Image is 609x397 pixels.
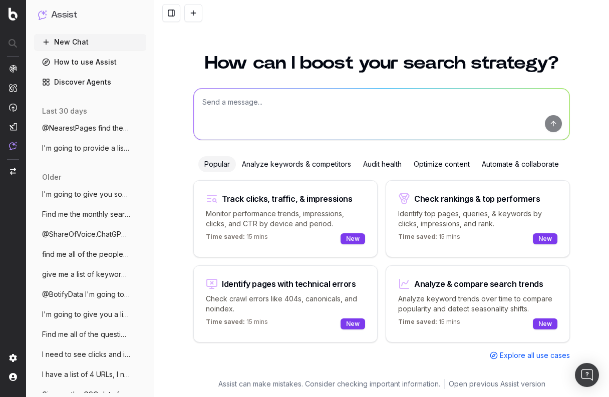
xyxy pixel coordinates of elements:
[398,233,460,245] p: 15 mins
[34,326,146,342] button: Find me all of the question queries that
[34,306,146,322] button: I'm going to give you a list of URLs. I
[193,54,570,72] h1: How can I boost your search strategy?
[42,369,130,379] span: I have a list of 4 URLs, I need you to p
[398,209,557,229] p: Identify top pages, queries, & keywords by clicks, impressions, and rank.
[34,286,146,302] button: @BotifyData I'm going to give you a list
[38,8,142,22] button: Assist
[9,354,17,362] img: Setting
[42,229,130,239] span: @ShareOfVoice.ChatGPT what's our share o
[236,156,357,172] div: Analyze keywords & competitors
[408,156,476,172] div: Optimize content
[218,379,440,389] p: Assist can make mistakes. Consider checking important information.
[34,226,146,242] button: @ShareOfVoice.ChatGPT what's our share o
[34,266,146,282] button: give me a list of keywords where we're r
[414,280,543,288] div: Analyze & compare search trends
[222,280,356,288] div: Identify pages with technical errors
[500,350,570,360] span: Explore all use cases
[34,186,146,202] button: I'm going to give you some blog copy. I
[9,84,17,92] img: Intelligence
[42,269,130,279] span: give me a list of keywords where we're r
[206,318,268,330] p: 15 mins
[34,34,146,50] button: New Chat
[206,209,365,229] p: Monitor performance trends, impressions, clicks, and CTR by device and period.
[9,123,17,131] img: Studio
[449,379,545,389] a: Open previous Assist version
[398,318,460,330] p: 15 mins
[10,168,16,175] img: Switch project
[9,65,17,73] img: Analytics
[42,123,130,133] span: @NearestPages find the nearest page for
[414,195,540,203] div: Check rankings & top performers
[398,233,437,240] span: Time saved:
[206,233,245,240] span: Time saved:
[42,329,130,339] span: Find me all of the question queries that
[206,233,268,245] p: 15 mins
[42,189,130,199] span: I'm going to give you some blog copy. I
[34,120,146,136] button: @NearestPages find the nearest page for
[42,289,130,299] span: @BotifyData I'm going to give you a list
[42,249,130,259] span: find me all of the people also ask queri
[34,366,146,382] button: I have a list of 4 URLs, I need you to p
[42,106,87,116] span: last 30 days
[9,142,17,150] img: Assist
[198,156,236,172] div: Popular
[357,156,408,172] div: Audit health
[42,143,130,153] span: I'm going to provide a list of URLs. I w
[398,318,437,325] span: Time saved:
[206,318,245,325] span: Time saved:
[9,103,17,112] img: Activation
[34,246,146,262] button: find me all of the people also ask queri
[490,350,570,360] a: Explore all use cases
[206,294,365,314] p: Check crawl errors like 404s, canonicals, and noindex.
[341,233,365,244] div: New
[476,156,565,172] div: Automate & collaborate
[575,363,599,387] div: Open Intercom Messenger
[34,140,146,156] button: I'm going to provide a list of URLs. I w
[222,195,353,203] div: Track clicks, traffic, & impressions
[398,294,557,314] p: Analyze keyword trends over time to compare popularity and detect seasonality shifts.
[51,8,77,22] h1: Assist
[34,54,146,70] a: How to use Assist
[42,349,130,359] span: I need to see clicks and impressions for
[9,373,17,381] img: My account
[42,209,130,219] span: Find me the monthly search volume for th
[533,318,557,329] div: New
[38,10,47,20] img: Assist
[341,318,365,329] div: New
[34,74,146,90] a: Discover Agents
[42,309,130,319] span: I'm going to give you a list of URLs. I
[533,233,557,244] div: New
[42,172,61,182] span: older
[9,8,18,21] img: Botify logo
[34,346,146,362] button: I need to see clicks and impressions for
[34,206,146,222] button: Find me the monthly search volume for th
